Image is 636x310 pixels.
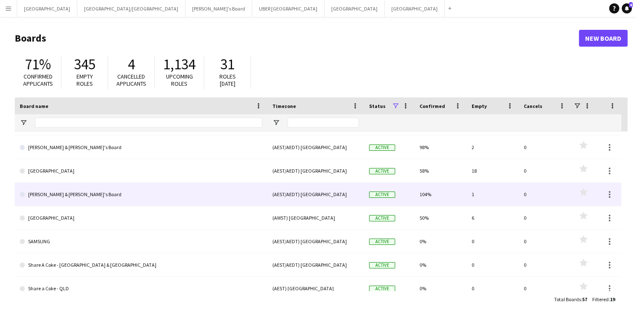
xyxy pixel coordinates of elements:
a: [PERSON_NAME] & [PERSON_NAME]'s Board [20,136,262,159]
button: [GEOGRAPHIC_DATA]/[GEOGRAPHIC_DATA] [77,0,185,17]
button: UBER [GEOGRAPHIC_DATA] [252,0,325,17]
div: : [592,291,615,307]
span: Active [369,192,395,198]
span: Active [369,262,395,268]
span: Cancels [524,103,542,109]
span: 345 [74,55,95,74]
span: Status [369,103,385,109]
a: [GEOGRAPHIC_DATA] [20,159,262,183]
a: [PERSON_NAME] & [PERSON_NAME]'s Board [20,183,262,206]
button: [PERSON_NAME]'s Board [185,0,252,17]
input: Board name Filter Input [35,118,262,128]
div: 58% [414,159,467,182]
a: 4 [622,3,632,13]
div: (AEST/AEDT) [GEOGRAPHIC_DATA] [267,230,364,253]
span: Empty roles [77,73,93,87]
button: [GEOGRAPHIC_DATA] [17,0,77,17]
div: 0 [519,206,571,229]
div: 0 [519,136,571,159]
div: 0 [519,253,571,276]
span: Total Boards [554,296,581,302]
h1: Boards [15,32,579,45]
span: 31 [220,55,235,74]
span: Confirmed applicants [23,73,53,87]
div: 0 [467,230,519,253]
button: Open Filter Menu [272,119,280,126]
span: Board name [20,103,48,109]
a: New Board [579,30,628,47]
a: Share A Coke - [GEOGRAPHIC_DATA] & [GEOGRAPHIC_DATA] [20,253,262,277]
button: [GEOGRAPHIC_DATA] [325,0,385,17]
div: 0 [519,183,571,206]
div: 0 [519,277,571,300]
div: 18 [467,159,519,182]
div: 98% [414,136,467,159]
div: 0 [467,253,519,276]
span: Timezone [272,103,296,109]
div: 0 [467,277,519,300]
div: 0 [519,159,571,182]
span: Active [369,239,395,245]
a: [GEOGRAPHIC_DATA] [20,206,262,230]
div: 1 [467,183,519,206]
button: [GEOGRAPHIC_DATA] [385,0,445,17]
span: 71% [25,55,51,74]
span: Empty [472,103,487,109]
div: 50% [414,206,467,229]
div: 0% [414,253,467,276]
div: (AEST/AEDT) [GEOGRAPHIC_DATA] [267,253,364,276]
div: 6 [467,206,519,229]
span: 4 [629,2,633,8]
a: Share a Coke - QLD [20,277,262,300]
span: Filtered [592,296,609,302]
span: 57 [582,296,587,302]
span: Roles [DATE] [219,73,236,87]
span: Active [369,144,395,151]
div: 0% [414,230,467,253]
span: Active [369,168,395,174]
span: Active [369,215,395,221]
span: Upcoming roles [166,73,193,87]
div: (AWST) [GEOGRAPHIC_DATA] [267,206,364,229]
span: 19 [610,296,615,302]
div: (AEST) [GEOGRAPHIC_DATA] [267,277,364,300]
span: 4 [128,55,135,74]
div: : [554,291,587,307]
div: 0% [414,277,467,300]
div: (AEST/AEDT) [GEOGRAPHIC_DATA] [267,159,364,182]
div: (AEST/AEDT) [GEOGRAPHIC_DATA] [267,136,364,159]
span: Cancelled applicants [116,73,146,87]
div: 0 [519,230,571,253]
div: 2 [467,136,519,159]
div: (AEST/AEDT) [GEOGRAPHIC_DATA] [267,183,364,206]
span: Active [369,286,395,292]
div: 104% [414,183,467,206]
input: Timezone Filter Input [288,118,359,128]
span: 1,134 [163,55,195,74]
span: Confirmed [420,103,445,109]
button: Open Filter Menu [20,119,27,126]
a: SAMSUNG [20,230,262,253]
